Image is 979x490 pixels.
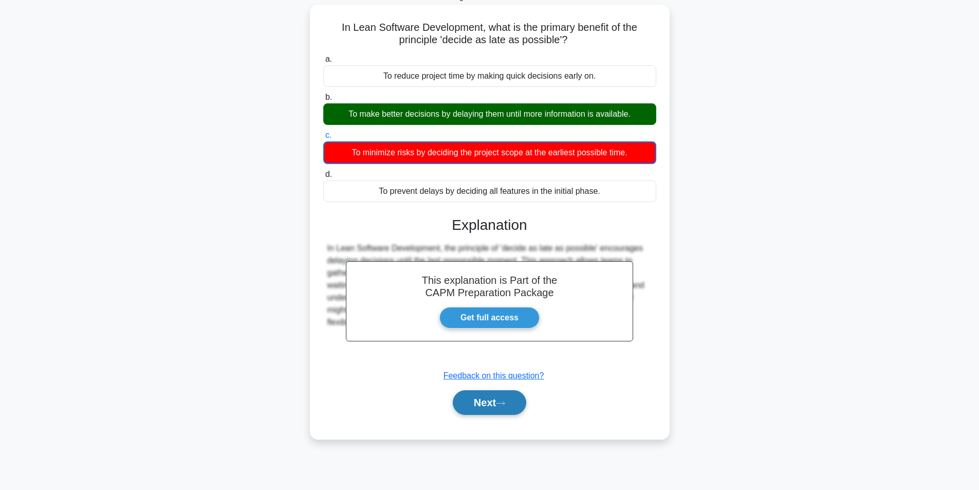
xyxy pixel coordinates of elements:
[453,390,526,415] button: Next
[444,371,544,380] a: Feedback on this question?
[323,103,656,125] div: To make better decisions by delaying them until more information is available.
[322,21,657,47] h5: In Lean Software Development, what is the primary benefit of the principle 'decide as late as pos...
[323,180,656,202] div: To prevent delays by deciding all features in the initial phase.
[329,216,650,234] h3: Explanation
[327,242,652,329] div: In Lean Software Development, the principle of 'decide as late as possible' encourages delaying d...
[325,93,332,101] span: b.
[325,170,332,178] span: d.
[323,141,656,164] div: To minimize risks by deciding the project scope at the earliest possible time.
[323,65,656,87] div: To reduce project time by making quick decisions early on.
[325,131,331,139] span: c.
[439,307,540,329] a: Get full access
[325,55,332,63] span: a.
